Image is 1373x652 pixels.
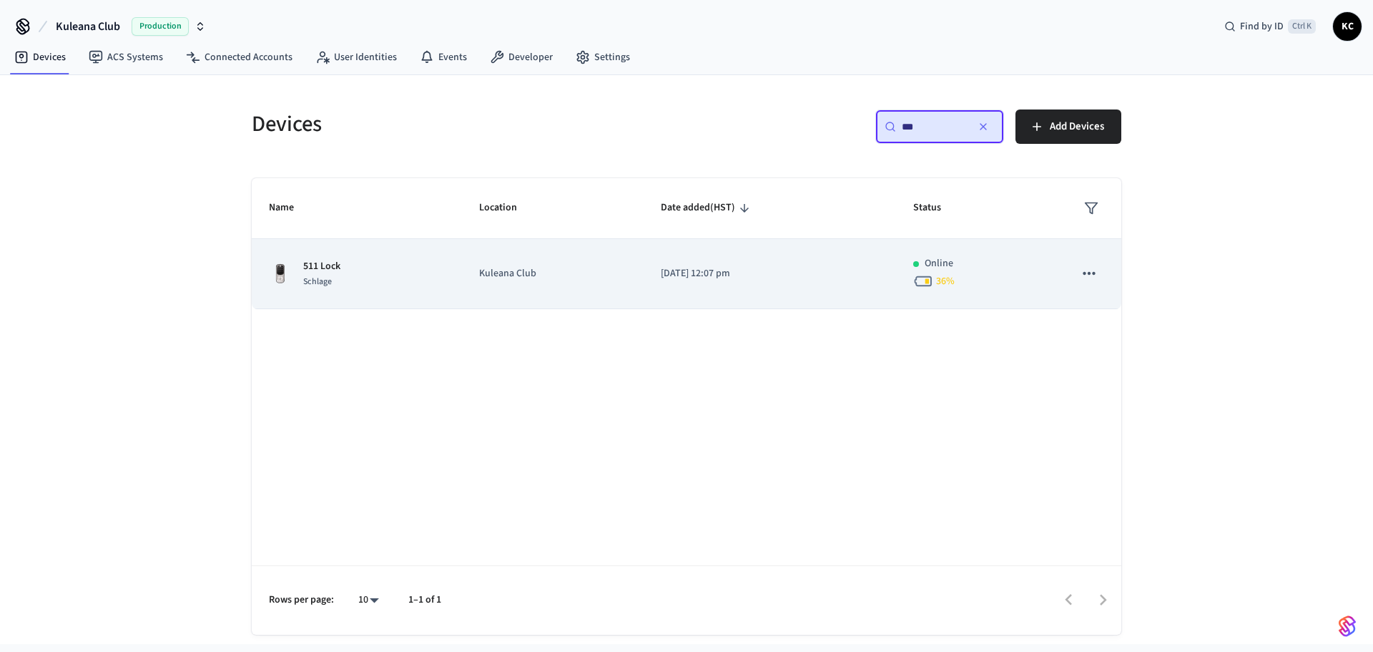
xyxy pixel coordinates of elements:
p: [DATE] 12:07 pm [661,266,879,281]
a: Settings [564,44,641,70]
a: Connected Accounts [174,44,304,70]
a: User Identities [304,44,408,70]
a: Developer [478,44,564,70]
div: Find by IDCtrl K [1213,14,1327,39]
p: Rows per page: [269,593,334,608]
a: ACS Systems [77,44,174,70]
span: Name [269,197,313,219]
span: Location [479,197,536,219]
span: Date added(HST) [661,197,754,219]
table: sticky table [252,178,1121,309]
span: KC [1334,14,1360,39]
p: 1–1 of 1 [408,593,441,608]
p: Kuleana Club [479,266,626,281]
span: Production [132,17,189,36]
span: Status [913,197,960,219]
span: 36 % [936,274,955,288]
h5: Devices [252,110,678,139]
span: Schlage [303,276,332,288]
button: Add Devices [1015,110,1121,144]
span: Ctrl K [1288,19,1316,34]
img: SeamLogoGradient.69752ec5.svg [1339,615,1356,638]
p: 511 Lock [303,259,340,274]
button: KC [1333,12,1362,41]
span: Find by ID [1240,19,1284,34]
a: Devices [3,44,77,70]
img: Yale Assure Touchscreen Wifi Smart Lock, Satin Nickel, Front [269,263,292,286]
div: 10 [351,590,385,610]
p: Online [925,256,953,271]
a: Events [408,44,478,70]
span: Add Devices [1050,117,1104,136]
span: Kuleana Club [56,18,120,35]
